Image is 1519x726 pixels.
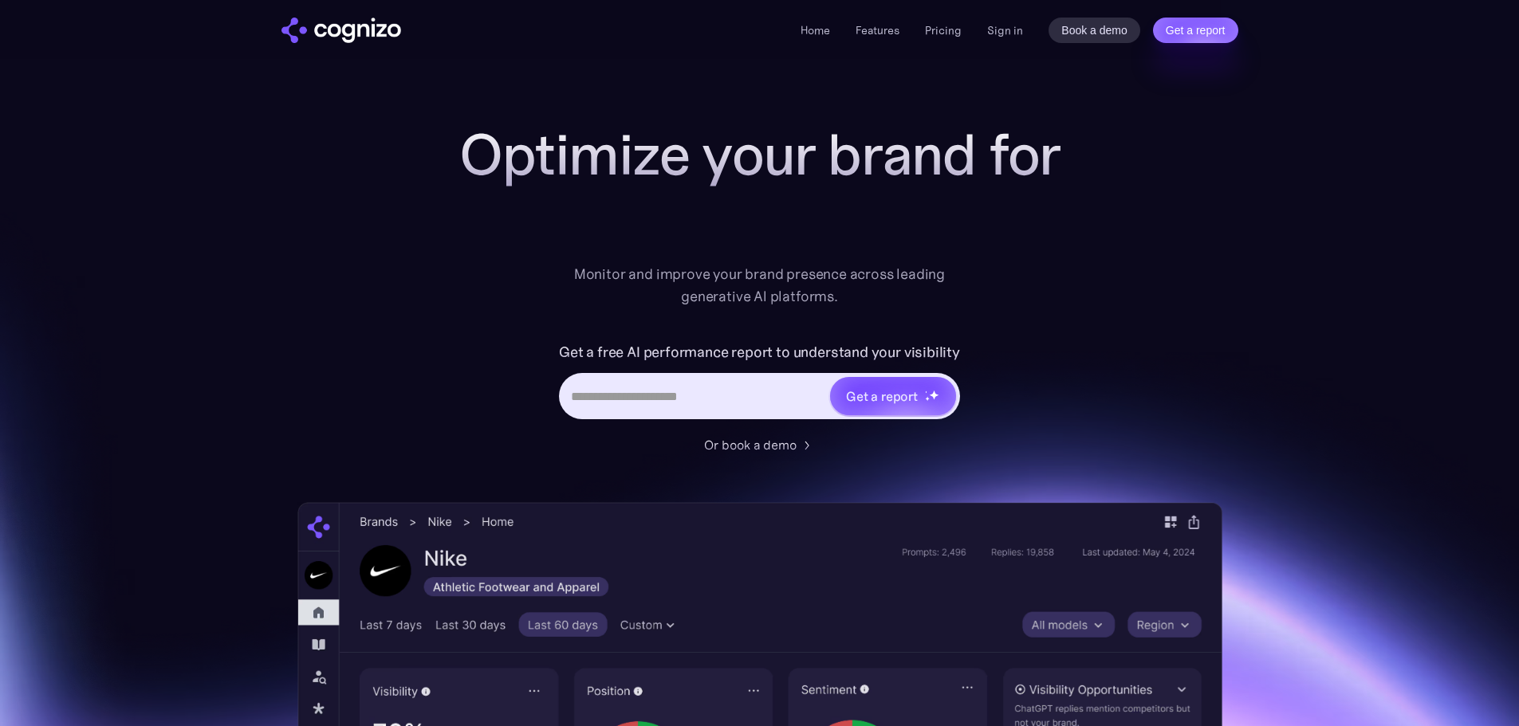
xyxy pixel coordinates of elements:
div: Get a report [846,387,918,406]
a: Features [856,23,899,37]
img: star [929,390,939,400]
label: Get a free AI performance report to understand your visibility [559,339,960,365]
a: Home [801,23,830,37]
a: Or book a demo [704,435,816,454]
a: home [281,18,401,43]
a: Pricing [925,23,962,37]
div: Or book a demo [704,435,797,454]
img: cognizo logo [281,18,401,43]
a: Sign in [987,21,1023,40]
img: star [925,390,927,393]
form: Hero URL Input Form [559,339,960,427]
a: Get a reportstarstarstar [828,375,958,417]
img: star [925,396,931,402]
div: Monitor and improve your brand presence across leading generative AI platforms. [564,263,956,308]
h1: Optimize your brand for [441,123,1079,186]
a: Book a demo [1049,18,1140,43]
a: Get a report [1153,18,1238,43]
